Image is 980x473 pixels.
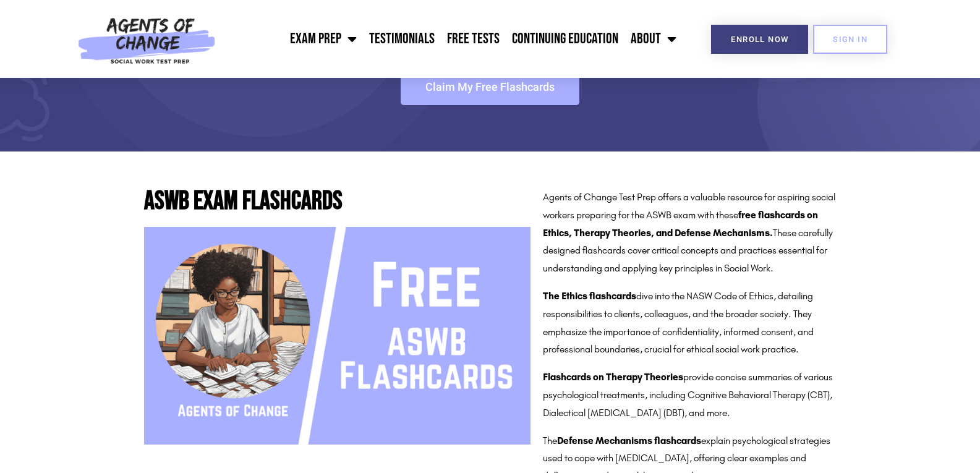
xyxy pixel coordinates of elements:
[731,35,788,43] span: Enroll Now
[711,25,808,54] a: Enroll Now
[813,25,887,54] a: SIGN IN
[363,23,441,54] a: Testimonials
[222,23,683,54] nav: Menu
[401,69,579,105] a: Claim My Free Flashcards
[144,189,530,215] h2: ASWB Exam Flashcards
[543,288,836,359] p: dive into the NASW Code of Ethics, detailing responsibilities to clients, colleagues, and the bro...
[543,209,818,239] strong: free flashcards on Ethics, Therapy Theories, and Defense Mechanisms.
[425,82,555,93] span: Claim My Free Flashcards
[543,290,636,302] strong: The Ethics flashcards
[506,23,624,54] a: Continuing Education
[624,23,683,54] a: About
[543,189,836,278] p: Agents of Change Test Prep offers a valuable resource for aspiring social workers preparing for t...
[557,435,701,446] strong: Defense Mechanisms flashcards
[441,23,506,54] a: Free Tests
[833,35,867,43] span: SIGN IN
[284,23,363,54] a: Exam Prep
[543,369,836,422] p: provide concise summaries of various psychological treatments, including Cognitive Behavioral The...
[543,371,683,383] strong: Flashcards on Therapy Theories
